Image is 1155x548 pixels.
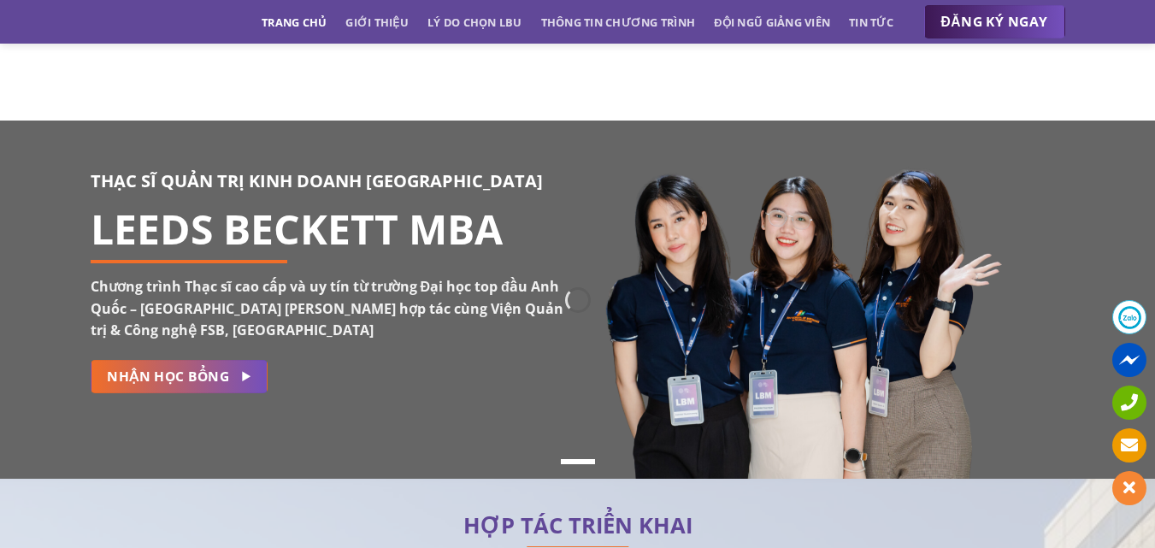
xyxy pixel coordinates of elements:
[941,11,1048,32] span: ĐĂNG KÝ NGAY
[345,7,409,38] a: Giới thiệu
[924,5,1065,39] a: ĐĂNG KÝ NGAY
[91,277,563,339] strong: Chương trình Thạc sĩ cao cấp và uy tín từ trường Đại học top đầu Anh Quốc – [GEOGRAPHIC_DATA] [PE...
[714,7,830,38] a: Đội ngũ giảng viên
[262,7,327,38] a: Trang chủ
[91,219,565,239] h1: LEEDS BECKETT MBA
[849,7,893,38] a: Tin tức
[91,168,565,195] h3: THẠC SĨ QUẢN TRỊ KINH DOANH [GEOGRAPHIC_DATA]
[561,459,595,464] li: Page dot 1
[91,517,1065,534] h2: HỢP TÁC TRIỂN KHAI
[527,546,629,548] img: line-lbu.jpg
[541,7,696,38] a: Thông tin chương trình
[107,366,229,387] span: NHẬN HỌC BỔNG
[91,360,268,393] a: NHẬN HỌC BỔNG
[427,7,522,38] a: Lý do chọn LBU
